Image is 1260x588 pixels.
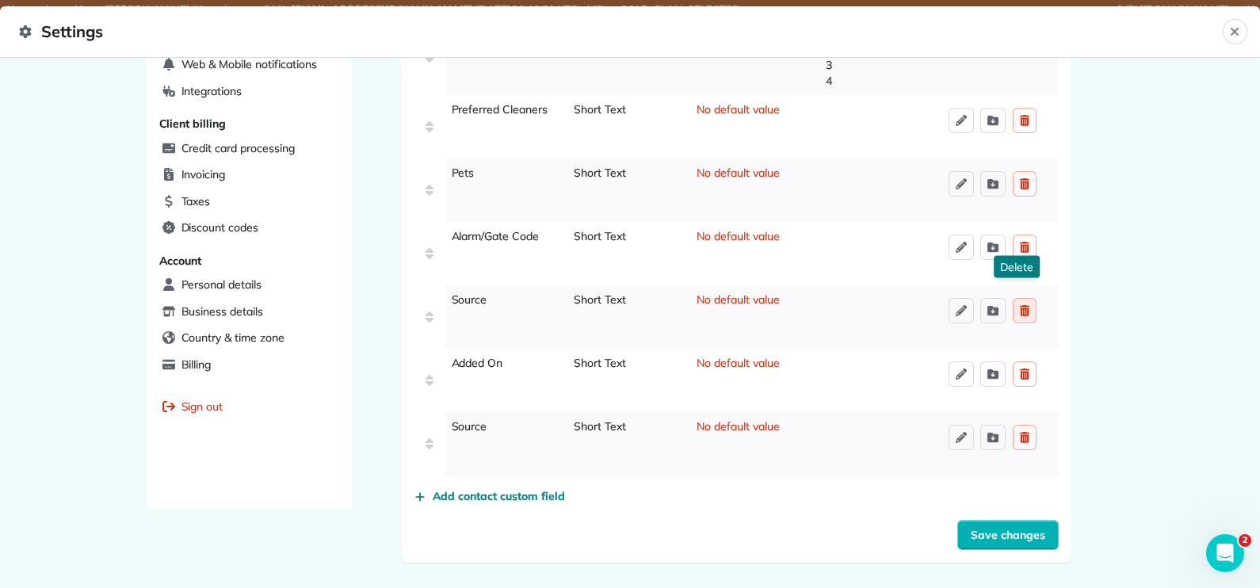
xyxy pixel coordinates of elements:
[156,53,342,77] a: Web & Mobile notifications
[452,356,503,370] span: Added On
[452,229,539,243] span: Alarm/Gate Code
[697,355,779,406] span: No default value
[452,166,475,180] span: Pets
[971,527,1045,543] span: Save changes
[156,80,342,104] a: Integrations
[414,412,1059,475] div: SourceShort TextNo default value
[574,292,626,342] span: Short Text
[156,395,342,419] a: Sign out
[452,102,548,116] span: Preferred Cleaners
[697,228,779,279] span: No default value
[159,116,226,131] span: Client billing
[181,56,317,72] span: Web & Mobile notifications
[19,19,1223,44] span: Settings
[1239,534,1251,547] span: 2
[697,292,779,342] span: No default value
[826,57,936,73] span: 3
[156,190,342,214] a: Taxes
[181,304,263,319] span: Business details
[414,488,565,504] button: Add contact custom field
[156,300,342,324] a: Business details
[574,101,626,152] span: Short Text
[574,355,626,406] span: Short Text
[1206,534,1244,572] iframe: Intercom live chat
[574,418,626,469] span: Short Text
[181,277,262,292] span: Personal details
[181,83,242,99] span: Integrations
[156,353,342,377] a: Billing
[181,193,211,209] span: Taxes
[414,222,1059,285] div: Alarm/Gate CodeShort TextNo default value
[181,357,212,372] span: Billing
[414,95,1059,158] div: Preferred CleanersShort TextNo default value
[697,101,779,152] span: No default value
[574,228,626,279] span: Short Text
[452,292,487,307] span: Source
[1223,19,1247,44] button: Close
[156,273,342,297] a: Personal details
[414,349,1059,412] div: Added OnShort TextNo default value
[414,285,1059,349] div: SourceShort TextNo default valueDelete
[156,326,342,350] a: Country & time zone
[697,418,779,469] span: No default value
[181,220,258,235] span: Discount codes
[181,330,284,346] span: Country & time zone
[181,166,226,182] span: Invoicing
[156,216,342,240] a: Discount codes
[156,137,342,161] a: Credit card processing
[433,488,565,504] span: Add contact custom field
[452,419,487,433] span: Source
[574,165,626,216] span: Short Text
[181,399,223,414] span: Sign out
[826,73,936,89] span: 4
[414,158,1059,222] div: PetsShort TextNo default value
[957,520,1059,550] button: Save changes
[697,165,779,216] span: No default value
[994,256,1040,278] p: Delete
[156,163,342,187] a: Invoicing
[181,140,295,156] span: Credit card processing
[159,254,202,268] span: Account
